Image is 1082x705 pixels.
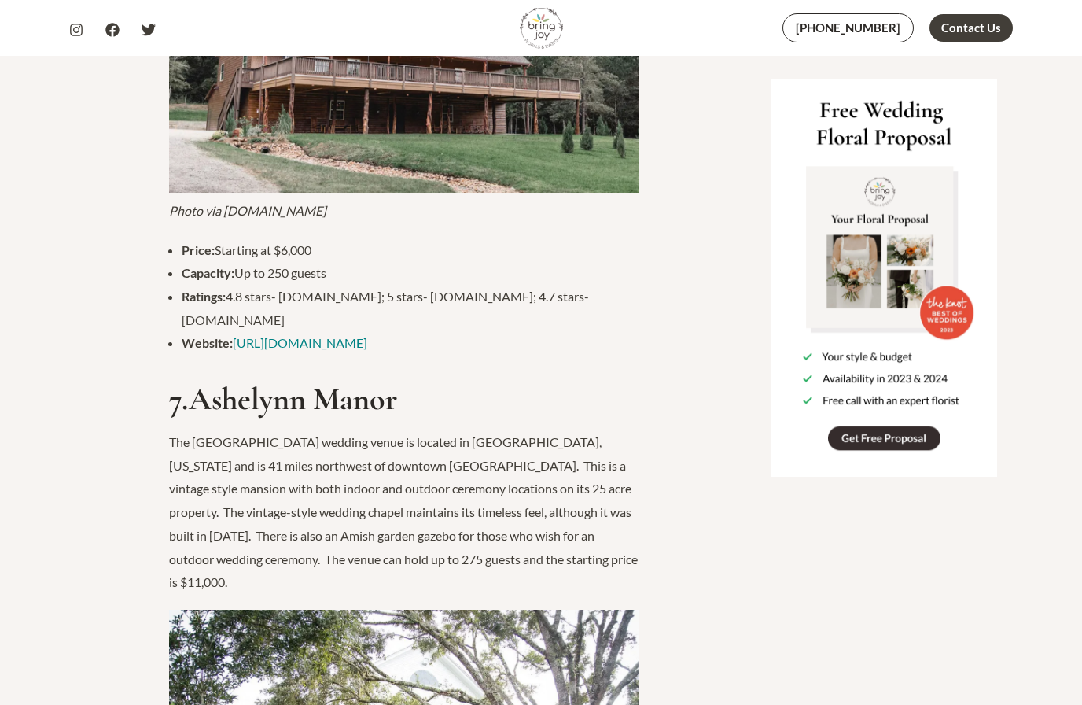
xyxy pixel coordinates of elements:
[182,261,640,285] li: Up to 250 guests
[182,285,640,331] li: 4.8 stars- [DOMAIN_NAME]; 5 stars- [DOMAIN_NAME]; 4.7 stars- [DOMAIN_NAME]
[169,203,326,218] em: Photo via [DOMAIN_NAME]
[169,380,640,418] h2: 7.Ashelynn Manor
[929,14,1013,42] a: Contact Us
[69,23,83,37] a: Instagram
[782,13,914,42] a: [PHONE_NUMBER]
[142,23,156,37] a: Twitter
[182,238,640,262] li: Starting at $6,000
[182,335,233,350] strong: Website:
[169,430,640,594] p: The [GEOGRAPHIC_DATA] wedding venue is located in [GEOGRAPHIC_DATA], [US_STATE] and is 41 miles n...
[105,23,120,37] a: Facebook
[233,335,367,350] a: [URL][DOMAIN_NAME]
[182,289,226,304] strong: Ratings:
[520,6,563,50] img: Bring Joy
[182,242,215,257] strong: Price:
[182,265,234,280] strong: Capacity:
